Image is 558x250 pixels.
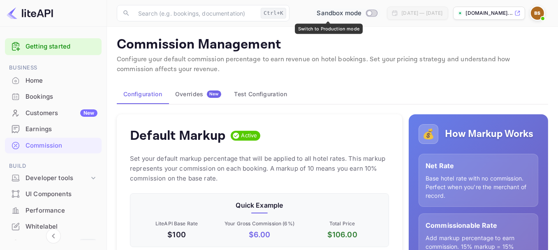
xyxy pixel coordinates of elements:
[25,141,97,150] div: Commission
[207,91,221,97] span: New
[295,24,363,34] div: Switch to Production mode
[130,127,226,144] h4: Default Markup
[5,38,102,55] div: Getting started
[5,105,102,120] a: CustomersNew
[445,127,533,141] h5: How Markup Works
[117,37,548,53] p: Commission Management
[261,8,286,19] div: Ctrl+K
[25,190,97,199] div: UI Components
[5,186,102,201] a: UI Components
[5,73,102,89] div: Home
[46,229,61,243] button: Collapse navigation
[303,229,382,240] p: $ 106.00
[5,138,102,154] div: Commission
[5,203,102,218] a: Performance
[5,121,102,137] a: Earnings
[422,127,435,141] p: 💰
[25,109,97,118] div: Customers
[5,219,102,235] div: Whitelabel
[401,9,442,17] div: [DATE] — [DATE]
[228,84,294,104] button: Test Configuration
[5,138,102,153] a: Commission
[7,7,53,20] img: LiteAPI logo
[137,200,382,210] p: Quick Example
[25,125,97,134] div: Earnings
[426,174,531,200] p: Base hotel rate with no commission. Perfect when you're the merchant of record.
[5,171,102,185] div: Developer tools
[130,154,389,183] p: Set your default markup percentage that will be applied to all hotel rates. This markup represent...
[25,206,97,215] div: Performance
[238,132,261,140] span: Active
[5,203,102,219] div: Performance
[5,89,102,105] div: Bookings
[117,55,548,74] p: Configure your default commission percentage to earn revenue on hotel bookings. Set your pricing ...
[117,84,169,104] button: Configuration
[466,9,513,17] p: [DOMAIN_NAME]...
[5,73,102,88] a: Home
[5,89,102,104] a: Bookings
[220,220,299,227] p: Your Gross Commission ( 6 %)
[426,220,531,230] p: Commissionable Rate
[175,90,221,98] div: Overrides
[531,7,544,20] img: Bright Studio
[317,9,362,18] span: Sandbox mode
[25,174,89,183] div: Developer tools
[5,219,102,234] a: Whitelabel
[25,222,97,231] div: Whitelabel
[133,5,257,21] input: Search (e.g. bookings, documentation)
[314,9,381,18] div: Switch to Production mode
[25,76,97,86] div: Home
[5,162,102,171] span: Build
[25,92,97,102] div: Bookings
[25,42,97,51] a: Getting started
[137,220,216,227] p: LiteAPI Base Rate
[137,229,216,240] p: $100
[80,109,97,117] div: New
[303,220,382,227] p: Total Price
[220,229,299,240] p: $ 6.00
[426,161,531,171] p: Net Rate
[5,63,102,72] span: Business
